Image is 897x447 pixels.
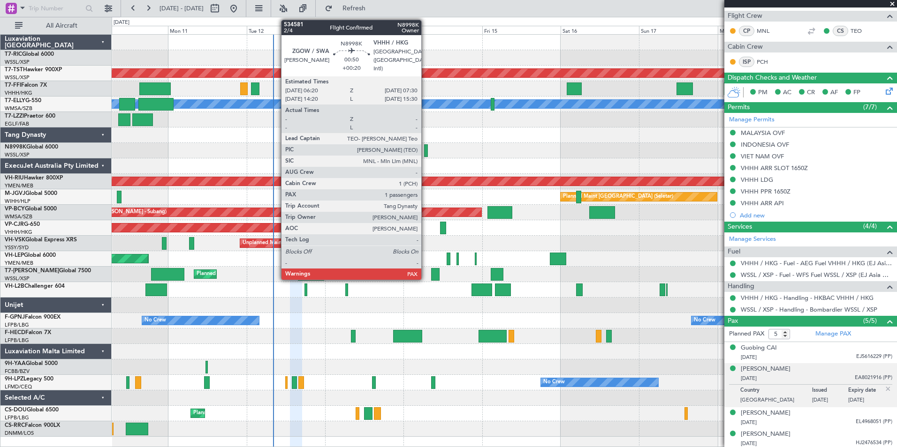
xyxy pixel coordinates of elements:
a: VH-LEPGlobal 6000 [5,253,56,258]
div: [PERSON_NAME] [741,409,791,418]
span: VH-RIU [5,175,24,181]
a: CS-DOUGlobal 6500 [5,407,59,413]
p: [DATE] [812,396,848,406]
span: Dispatch Checks and Weather [728,73,817,83]
span: AC [783,88,791,97]
div: Sat 16 [561,26,639,34]
a: PCH [757,58,778,66]
span: [DATE] - [DATE] [160,4,204,13]
span: 9H-YAA [5,361,26,366]
a: T7-ELLYG-550 [5,98,41,104]
a: N8998KGlobal 6000 [5,144,58,150]
a: WMSA/SZB [5,105,32,112]
a: LFPB/LBG [5,337,29,344]
span: T7-LZZI [5,113,24,119]
div: INDONESIA OVF [741,141,789,149]
span: PM [758,88,768,97]
span: Cabin Crew [728,42,763,52]
a: VP-BCYGlobal 5000 [5,206,57,212]
span: T7-ELLY [5,98,25,104]
a: LFPB/LBG [5,414,29,421]
label: Planned PAX [729,329,764,339]
a: VHHH / HKG - Handling - HKBAC VHHH / HKG [741,294,874,302]
div: Planned Maint [GEOGRAPHIC_DATA] ([GEOGRAPHIC_DATA]) [197,267,344,281]
span: VP-CJR [5,222,24,227]
span: T7-TST [5,67,23,73]
p: Expiry date [848,387,884,396]
span: EA8021916 (PP) [855,374,892,382]
a: MNL [757,27,778,35]
div: Add new [740,211,892,219]
span: Services [728,222,752,232]
a: F-HECDFalcon 7X [5,330,51,335]
a: VH-L2BChallenger 604 [5,283,65,289]
span: (4/4) [863,221,877,231]
span: FP [853,88,860,97]
span: [DATE] [741,354,757,361]
div: Sun 17 [639,26,717,34]
p: [DATE] [848,396,884,406]
a: WSSL / XSP - Fuel - WFS Fuel WSSL / XSP (EJ Asia Only) [741,271,892,279]
a: M-JGVJGlobal 5000 [5,191,57,196]
div: MALAYSIA OVF [741,129,785,137]
div: No Crew [144,313,166,328]
span: Fuel [728,246,740,257]
a: Manage Services [729,235,776,244]
span: VH-L2B [5,283,24,289]
a: T7-LZZIPraetor 600 [5,113,55,119]
span: (5/5) [863,316,877,326]
a: DNMM/LOS [5,430,34,437]
span: CS-DOU [5,407,27,413]
a: WSSL/XSP [5,151,30,158]
a: TEO [851,27,872,35]
p: [GEOGRAPHIC_DATA] [740,396,812,406]
a: WSSL/XSP [5,59,30,66]
div: Planned Maint [GEOGRAPHIC_DATA] ([GEOGRAPHIC_DATA]) [193,406,341,420]
span: AF [830,88,838,97]
img: close [884,385,892,393]
a: VHHH/HKG [5,229,32,236]
a: WSSL/XSP [5,74,30,81]
span: T7-RIC [5,52,22,57]
span: 9H-LPZ [5,376,23,382]
a: 9H-YAAGlobal 5000 [5,361,58,366]
a: T7-[PERSON_NAME]Global 7500 [5,268,91,274]
a: FCBB/BZV [5,368,30,375]
span: VH-LEP [5,253,24,258]
a: WSSL/XSP [5,275,30,282]
div: VHHH PPR 1650Z [741,187,791,195]
span: [DATE] [741,375,757,382]
span: Pax [728,316,738,327]
span: EL4968051 (PP) [856,418,892,426]
button: All Aircraft [10,18,102,33]
span: VH-VSK [5,237,25,243]
a: YMEN/MEB [5,182,33,189]
div: [PERSON_NAME] [741,365,791,374]
span: HJ2476534 (PP) [856,439,892,447]
a: VH-RIUHawker 800XP [5,175,63,181]
div: [PERSON_NAME] [741,430,791,439]
div: VIET NAM OVF [741,152,784,160]
div: Planned Maint [GEOGRAPHIC_DATA] (Seletar) [563,190,673,204]
span: EJ5616229 (PP) [856,353,892,361]
span: (7/7) [863,102,877,112]
div: VHHH ARR SLOT 1650Z [741,164,808,172]
span: M-JGVJ [5,191,25,196]
a: VP-CJRG-650 [5,222,40,227]
span: Flight Crew [728,11,762,22]
a: WSSL / XSP - Handling - Bombardier WSSL / XSP [741,305,877,313]
a: F-GPNJFalcon 900EX [5,314,61,320]
a: LFMD/CEQ [5,383,32,390]
a: Manage Permits [729,115,775,125]
span: Refresh [334,5,374,12]
p: Country [740,387,812,396]
div: VHHH ARR API [741,199,784,207]
span: All Aircraft [24,22,99,29]
div: Mon 18 [718,26,796,34]
a: YSSY/SYD [5,244,29,251]
div: VHHH LDG [741,176,773,184]
a: Manage PAX [815,329,851,339]
a: CS-RRCFalcon 900LX [5,423,60,428]
div: CS [833,26,848,36]
input: Trip Number [29,1,83,15]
